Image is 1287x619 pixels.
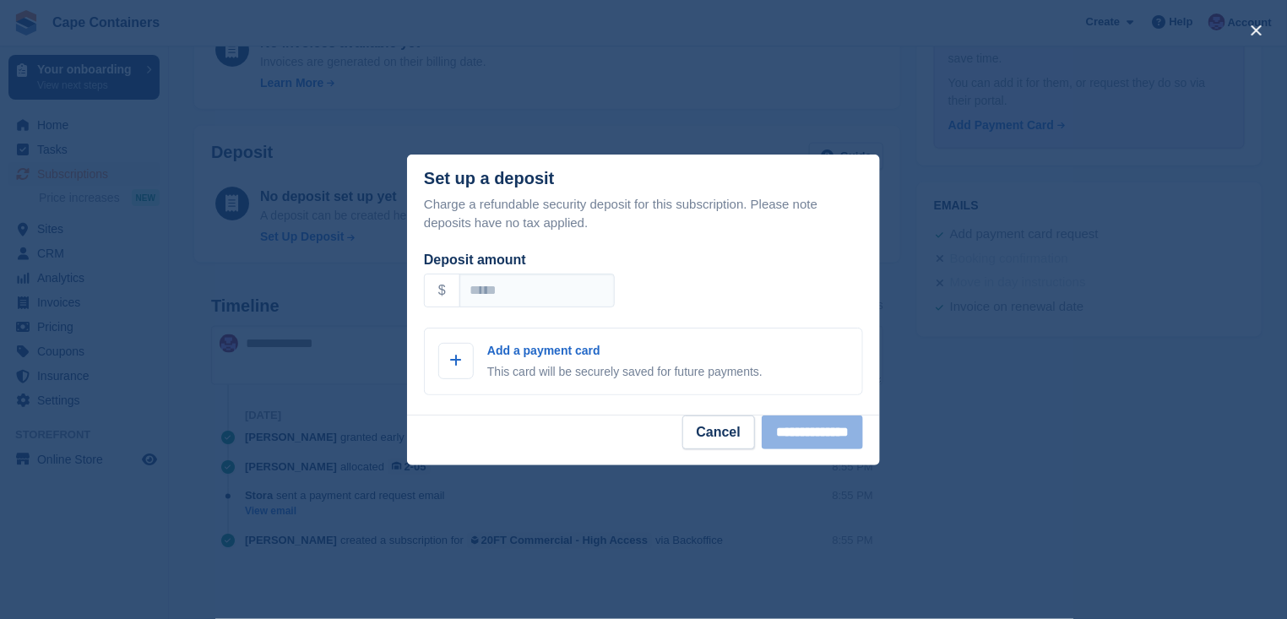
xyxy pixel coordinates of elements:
[487,342,763,360] p: Add a payment card
[682,415,755,449] button: Cancel
[424,195,863,233] p: Charge a refundable security deposit for this subscription. Please note deposits have no tax appl...
[424,252,526,267] label: Deposit amount
[424,328,863,395] a: Add a payment card This card will be securely saved for future payments.
[424,169,554,188] div: Set up a deposit
[1243,17,1270,44] button: close
[487,363,763,381] p: This card will be securely saved for future payments.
